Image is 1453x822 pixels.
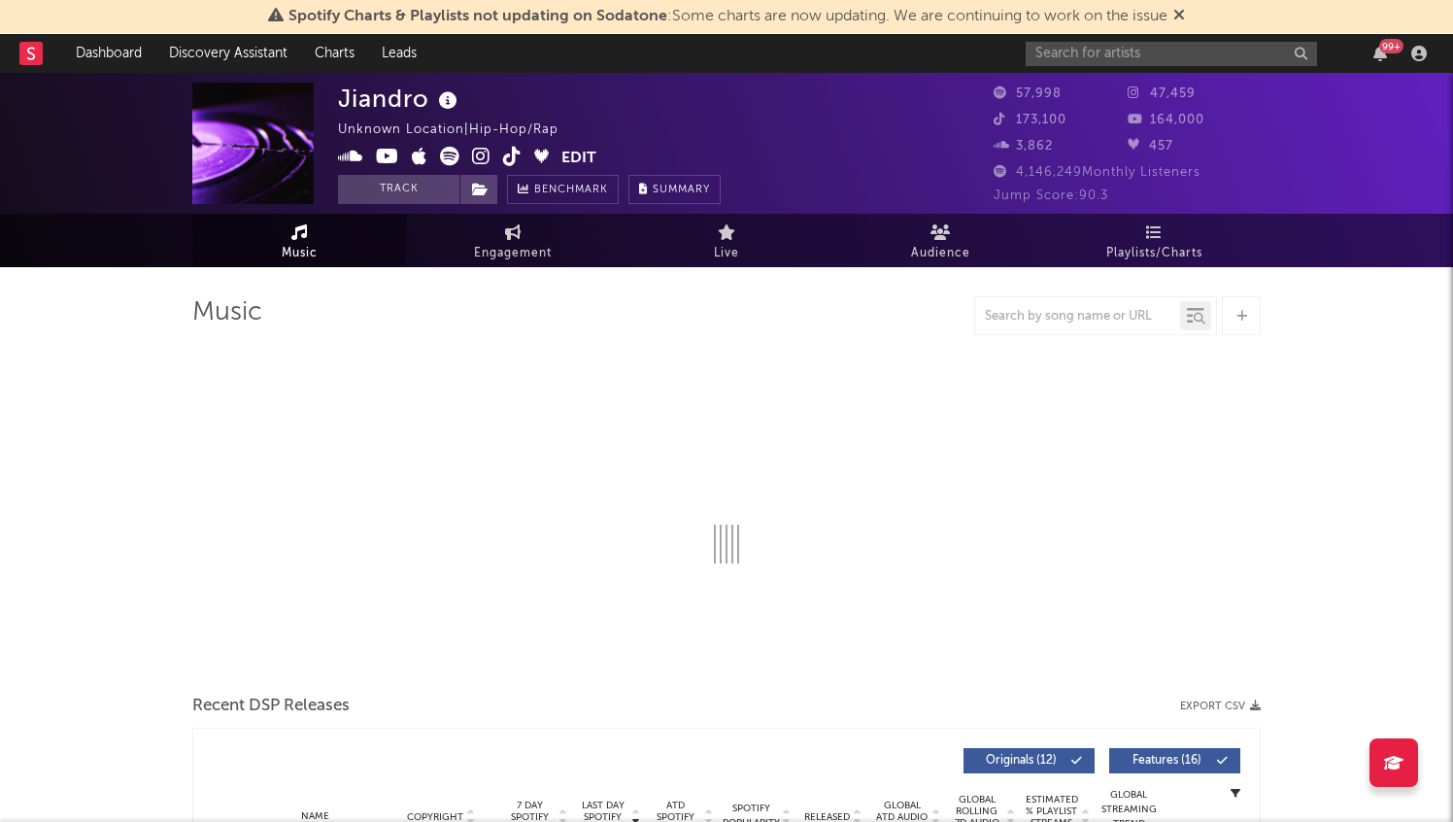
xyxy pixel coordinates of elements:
[963,748,1095,773] button: Originals(12)
[994,140,1053,153] span: 3,862
[1047,214,1261,267] a: Playlists/Charts
[1106,242,1202,265] span: Playlists/Charts
[1122,755,1211,767] span: Features ( 16 )
[507,175,619,204] a: Benchmark
[620,214,833,267] a: Live
[192,214,406,267] a: Music
[561,147,596,171] button: Edit
[192,695,350,718] span: Recent DSP Releases
[1128,114,1204,126] span: 164,000
[975,309,1180,325] input: Search by song name or URL
[994,114,1066,126] span: 173,100
[833,214,1047,267] a: Audience
[1379,39,1403,53] div: 99 +
[288,9,667,24] span: Spotify Charts & Playlists not updating on Sodatone
[406,214,620,267] a: Engagement
[976,755,1065,767] span: Originals ( 12 )
[714,242,739,265] span: Live
[1109,748,1240,773] button: Features(16)
[338,119,581,142] div: Unknown Location | Hip-Hop/Rap
[911,242,970,265] span: Audience
[628,175,721,204] button: Summary
[1173,9,1185,24] span: Dismiss
[1026,42,1317,66] input: Search for artists
[62,34,155,73] a: Dashboard
[288,9,1167,24] span: : Some charts are now updating. We are continuing to work on the issue
[155,34,301,73] a: Discovery Assistant
[368,34,430,73] a: Leads
[534,179,608,202] span: Benchmark
[1128,87,1196,100] span: 47,459
[338,83,462,115] div: Jiandro
[994,87,1062,100] span: 57,998
[282,242,318,265] span: Music
[994,189,1108,202] span: Jump Score: 90.3
[301,34,368,73] a: Charts
[338,175,459,204] button: Track
[1373,46,1387,61] button: 99+
[474,242,552,265] span: Engagement
[994,166,1200,179] span: 4,146,249 Monthly Listeners
[1128,140,1173,153] span: 457
[1180,701,1261,712] button: Export CSV
[653,185,710,195] span: Summary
